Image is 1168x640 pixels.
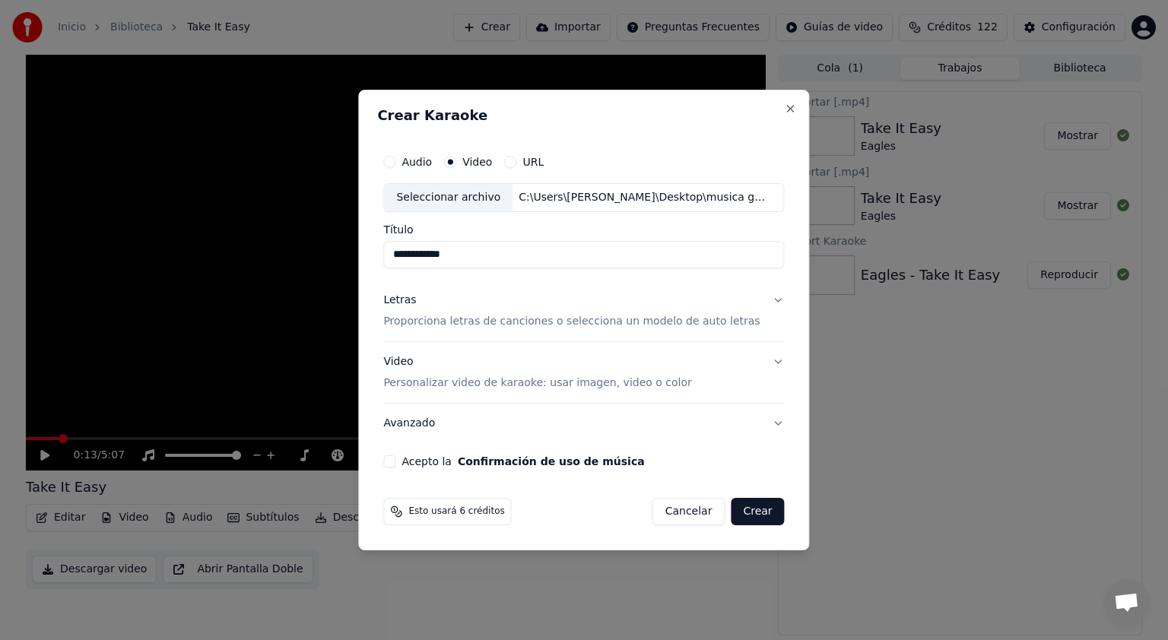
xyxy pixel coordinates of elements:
button: Cancelar [652,498,725,525]
button: LetrasProporciona letras de canciones o selecciona un modelo de auto letras [383,280,784,341]
div: Video [383,354,691,391]
div: Letras [383,293,416,308]
label: Audio [401,157,432,167]
span: Esto usará 6 créditos [408,505,504,518]
label: Título [383,224,784,235]
label: URL [522,157,544,167]
button: Crear [731,498,784,525]
p: Proporciona letras de canciones o selecciona un modelo de auto letras [383,314,760,329]
button: Avanzado [383,404,784,443]
button: Acepto la [458,456,645,467]
button: VideoPersonalizar video de karaoke: usar imagen, video o color [383,342,784,403]
label: Acepto la [401,456,644,467]
h2: Crear Karaoke [377,109,790,122]
div: Seleccionar archivo [384,184,513,211]
p: Personalizar video de karaoke: usar imagen, video o color [383,375,691,391]
div: C:\Users\[PERSON_NAME]\Desktop\musica guapa\Take It Easy.mp4 [513,190,771,205]
label: Video [462,157,492,167]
